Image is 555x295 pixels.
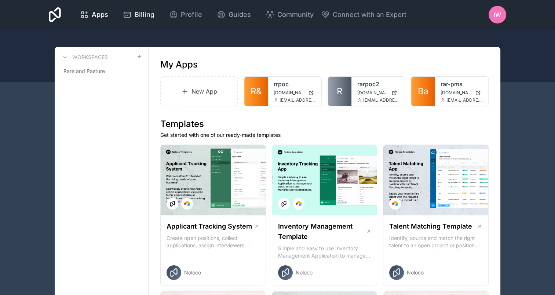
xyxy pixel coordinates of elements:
a: Guides [211,7,257,23]
p: Simple and easy to use Inventory Management Application to manage your stock, orders and Manufact... [278,245,371,259]
span: R& [251,85,262,97]
a: [DOMAIN_NAME] [441,90,482,96]
span: Noloco [407,269,424,276]
a: rarpoc2 [357,80,399,88]
h1: My Apps [160,59,198,70]
img: Airtable Logo [392,201,398,207]
span: [DOMAIN_NAME] [274,90,305,96]
a: R [328,77,351,106]
a: Rare and Pasture [61,65,142,78]
a: [DOMAIN_NAME] [274,90,315,96]
span: [DOMAIN_NAME] [441,90,472,96]
h1: Applicant Tracking System [167,221,252,232]
span: R [337,85,342,97]
span: [DOMAIN_NAME] [357,90,389,96]
a: R& [244,77,268,106]
a: Workspaces [61,53,108,62]
a: [DOMAIN_NAME] [357,90,399,96]
p: Create open positions, collect applications, assign interviewers, centralise candidate feedback a... [167,234,260,249]
span: IW [494,10,501,19]
span: [EMAIL_ADDRESS][DOMAIN_NAME] [280,97,315,103]
button: Connect with an Expert [321,10,406,20]
span: Connect with an Expert [333,10,406,20]
img: Airtable Logo [296,201,302,207]
a: Profile [163,7,208,23]
img: Airtable Logo [184,201,190,207]
a: New App [160,76,238,106]
a: Billing [117,7,160,23]
span: Community [277,10,314,20]
span: Guides [229,10,251,20]
a: rrpoc [274,80,315,88]
span: Ba [418,85,428,97]
span: Noloco [296,269,313,276]
span: [EMAIL_ADDRESS][DOMAIN_NAME] [446,97,482,103]
a: Community [260,7,320,23]
span: Apps [92,10,108,20]
a: Ba [411,77,435,106]
p: Identify, source and match the right talent to an open project or position with our Talent Matchi... [389,234,482,249]
h1: Talent Matching Template [389,221,472,232]
h1: Templates [160,118,489,130]
h3: Workspaces [72,54,108,61]
a: Apps [74,7,114,23]
span: Noloco [184,269,201,276]
span: [EMAIL_ADDRESS][DOMAIN_NAME] [363,97,399,103]
a: rar-pms [441,80,482,88]
span: Billing [135,10,154,20]
h1: Inventory Management Template [278,221,366,242]
p: Get started with one of our ready-made templates [160,131,489,139]
span: Profile [181,10,202,20]
span: Rare and Pasture [63,68,105,75]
